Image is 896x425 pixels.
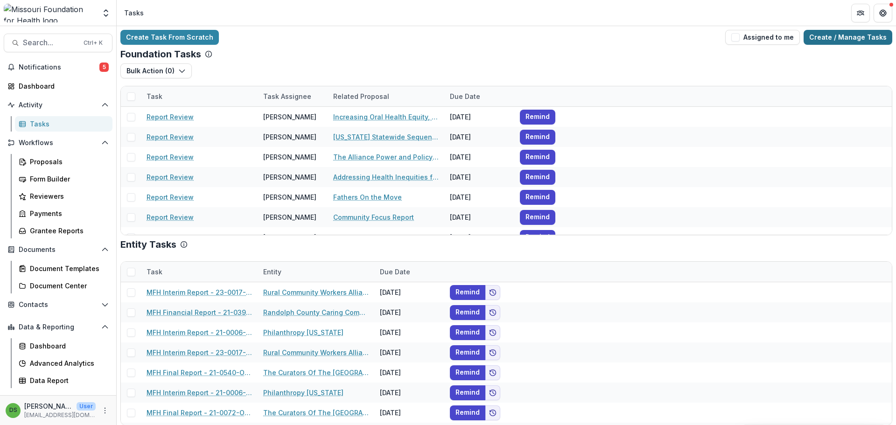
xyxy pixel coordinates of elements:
button: Remind [450,325,485,340]
a: MFH Interim Report - 23-0017-ADV-23 [147,348,252,357]
div: [DATE] [374,322,444,342]
button: Add to friends [485,285,500,300]
div: Proposals [30,157,105,167]
a: Report Review [147,212,194,222]
p: [PERSON_NAME] [24,401,73,411]
button: Remind [520,130,555,145]
div: Due Date [374,262,444,282]
button: Get Help [874,4,892,22]
div: Entity [258,267,287,277]
button: Notifications5 [4,60,112,75]
div: [PERSON_NAME] [263,172,316,182]
div: [DATE] [444,147,514,167]
a: Document Templates [15,261,112,276]
a: Report Review [147,192,194,202]
div: Document Templates [30,264,105,273]
button: Add to friends [485,305,500,320]
a: [US_STATE] Statewide Sequential Intercept Model (SIM) Collaboration [333,132,439,142]
div: [DATE] [444,127,514,147]
a: Philanthropy [US_STATE] [263,388,343,397]
button: Open Documents [4,242,112,257]
a: Create / Manage Tasks [804,30,892,45]
a: Increasing Oral Health Equity, Increasing Dental Participation in MO HealthNet [333,112,439,122]
a: The Alliance Power and Policy Action (PPAG) [333,152,439,162]
button: Open Workflows [4,135,112,150]
a: Reviewers [15,188,112,204]
a: MFH Interim Report - 21-0006-OF-21 [147,388,252,397]
a: Document Center [15,278,112,293]
div: [DATE] [374,403,444,423]
a: The Curators Of The [GEOGRAPHIC_DATA][US_STATE] [263,408,369,418]
div: Task [141,86,258,106]
div: Related Proposal [328,86,444,106]
button: Add to friends [485,325,500,340]
a: Philanthropy [US_STATE] [263,327,343,337]
div: [PERSON_NAME] [263,212,316,222]
a: Grantee Reports [15,223,112,238]
button: Remind [520,170,555,185]
img: Missouri Foundation for Health logo [4,4,96,22]
button: Bulk Action (0) [120,63,192,78]
a: Randolph County Caring Community Inc [263,307,369,317]
button: Open Contacts [4,297,112,312]
button: Remind [520,230,555,245]
div: Task [141,91,168,101]
div: Task [141,262,258,282]
div: [PERSON_NAME] [263,112,316,122]
p: Entity Tasks [120,239,176,250]
div: Due Date [444,86,514,106]
div: [DATE] [374,302,444,322]
div: [DATE] [374,282,444,302]
div: Advanced Analytics [30,358,105,368]
a: Dashboard [4,78,112,94]
button: Remind [450,285,485,300]
button: Remind [450,365,485,380]
a: Tasks [15,116,112,132]
a: MFH Interim Report - 21-0006-OF-21 [147,327,252,337]
span: Workflows [19,139,98,147]
div: Deena Lauver Scotti [9,407,17,413]
span: Activity [19,101,98,109]
p: Foundation Tasks [120,49,201,60]
a: Report Review [147,132,194,142]
button: Add to friends [485,405,500,420]
a: Report Review [147,232,194,242]
div: [PERSON_NAME] [263,192,316,202]
div: Entity [258,262,374,282]
div: Grantee Reports [30,226,105,236]
button: Add to friends [485,385,500,400]
button: Remind [450,345,485,360]
a: Report Review [147,172,194,182]
button: Add to friends [485,345,500,360]
div: [DATE] [444,187,514,207]
a: MFH Final Report - 21-0072-OF-21 [147,408,252,418]
div: Reviewers [30,191,105,201]
div: [DATE] [374,383,444,403]
div: Form Builder [30,174,105,184]
button: Search... [4,34,112,52]
a: Rural Community Workers Alliance [263,348,369,357]
button: Remind [450,405,485,420]
span: 5 [99,63,109,72]
div: Tasks [30,119,105,129]
button: Remind [520,190,555,205]
a: Data Report [15,373,112,388]
a: Create Task From Scratch [120,30,219,45]
button: Partners [851,4,870,22]
div: Dashboard [19,81,105,91]
a: A Systems Level Change for the Reduction of [MEDICAL_DATA] Health Hazards in [US_STATE] [333,232,439,242]
a: MFH Final Report - 21-0540-OF-22 [147,368,252,377]
button: Remind [520,110,555,125]
div: [DATE] [444,107,514,127]
a: Report Review [147,112,194,122]
div: Task Assignee [258,91,317,101]
span: Notifications [19,63,99,71]
a: Community Focus Report [333,212,414,222]
a: Fathers On the Move [333,192,402,202]
button: Open Data & Reporting [4,320,112,334]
